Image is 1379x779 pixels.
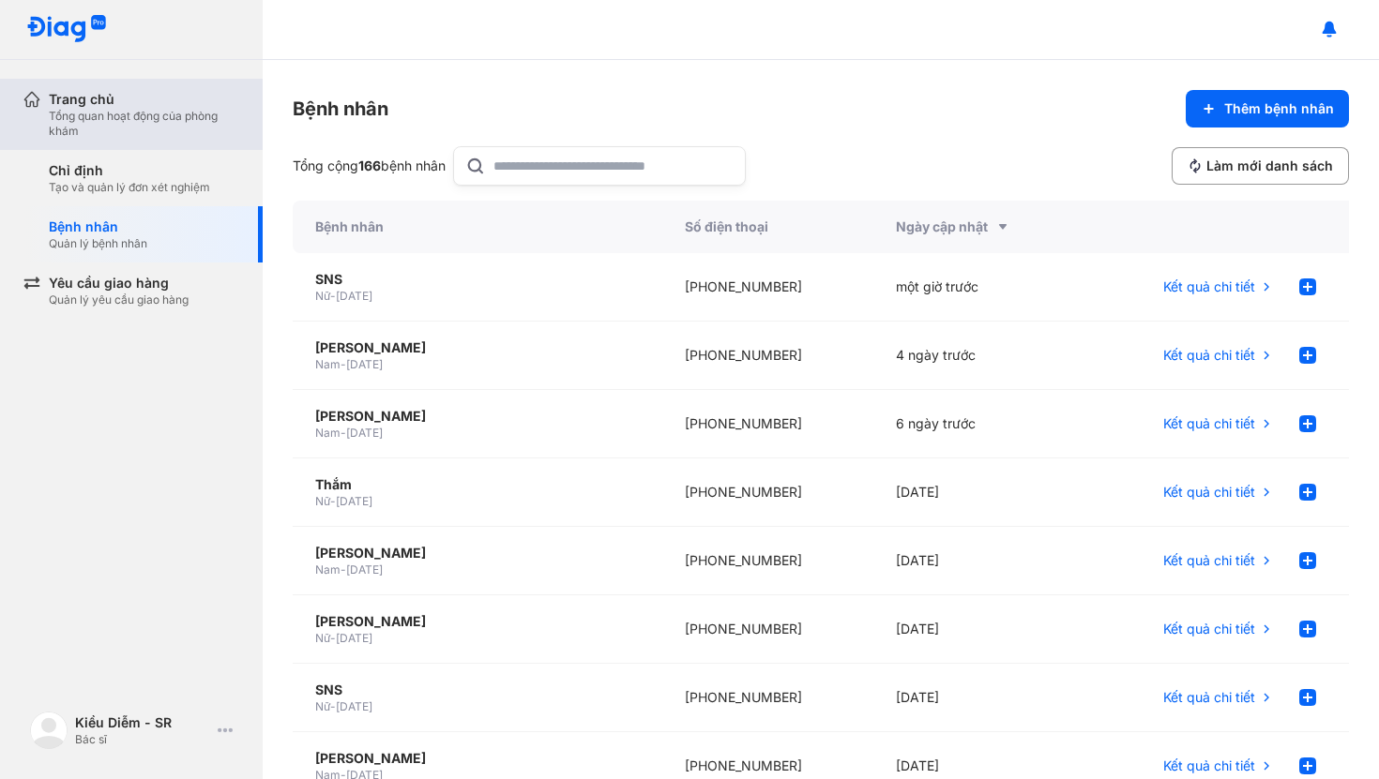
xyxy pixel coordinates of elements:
[873,390,1084,458] div: 6 ngày trước
[315,270,640,289] div: SNS
[49,109,240,139] div: Tổng quan hoạt động của phòng khám
[315,494,330,508] span: Nữ
[1224,99,1334,118] span: Thêm bệnh nhân
[873,322,1084,390] div: 4 ngày trước
[315,289,330,303] span: Nữ
[293,201,662,253] div: Bệnh nhân
[49,217,147,236] div: Bệnh nhân
[315,562,341,577] span: Nam
[315,681,640,699] div: SNS
[873,527,1084,595] div: [DATE]
[315,426,341,440] span: Nam
[873,595,1084,664] div: [DATE]
[315,612,640,631] div: [PERSON_NAME]
[873,253,1084,322] div: một giờ trước
[873,664,1084,732] div: [DATE]
[358,157,381,173] span: 166
[30,712,68,749] img: logo
[341,426,346,440] span: -
[49,90,240,109] div: Trang chủ
[315,475,640,494] div: Thắm
[315,338,640,357] div: [PERSON_NAME]
[662,322,873,390] div: [PHONE_NUMBER]
[49,274,189,292] div: Yêu cầu giao hàng
[662,253,873,322] div: [PHONE_NUMBER]
[1163,483,1255,502] span: Kết quả chi tiết
[315,699,330,713] span: Nữ
[49,161,210,180] div: Chỉ định
[662,390,873,458] div: [PHONE_NUMBER]
[346,357,383,371] span: [DATE]
[873,458,1084,527] div: [DATE]
[75,732,210,747] div: Bác sĩ
[315,407,640,426] div: [PERSON_NAME]
[1186,90,1349,127] button: Thêm bệnh nhân
[1163,277,1255,296] span: Kết quả chi tiết
[662,595,873,664] div: [PHONE_NUMBER]
[341,562,346,577] span: -
[662,527,873,595] div: [PHONE_NUMBER]
[49,292,189,307] div: Quản lý yêu cầu giao hàng
[1163,757,1255,775] span: Kết quả chi tiết
[336,289,372,303] span: [DATE]
[1163,688,1255,707] span: Kết quả chi tiết
[336,494,372,508] span: [DATE]
[346,562,383,577] span: [DATE]
[75,713,210,732] div: Kiều Diễm - SR
[315,544,640,562] div: [PERSON_NAME]
[315,631,330,645] span: Nữ
[1163,414,1255,433] span: Kết quả chi tiết
[1172,147,1349,185] button: Làm mới danh sách
[330,494,336,508] span: -
[330,631,336,645] span: -
[1206,157,1333,175] span: Làm mới danh sách
[896,216,1062,238] div: Ngày cập nhật
[293,96,388,122] div: Bệnh nhân
[315,357,341,371] span: Nam
[49,180,210,195] div: Tạo và quản lý đơn xét nghiệm
[341,357,346,371] span: -
[26,15,107,44] img: logo
[336,699,372,713] span: [DATE]
[346,426,383,440] span: [DATE]
[330,699,336,713] span: -
[1163,620,1255,638] span: Kết quả chi tiết
[1163,551,1255,570] span: Kết quả chi tiết
[336,631,372,645] span: [DATE]
[662,201,873,253] div: Số điện thoại
[662,458,873,527] div: [PHONE_NUMBER]
[293,157,446,175] div: Tổng cộng bệnh nhân
[1163,346,1255,365] span: Kết quả chi tiết
[662,664,873,732] div: [PHONE_NUMBER]
[330,289,336,303] span: -
[315,749,640,768] div: [PERSON_NAME]
[49,236,147,251] div: Quản lý bệnh nhân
